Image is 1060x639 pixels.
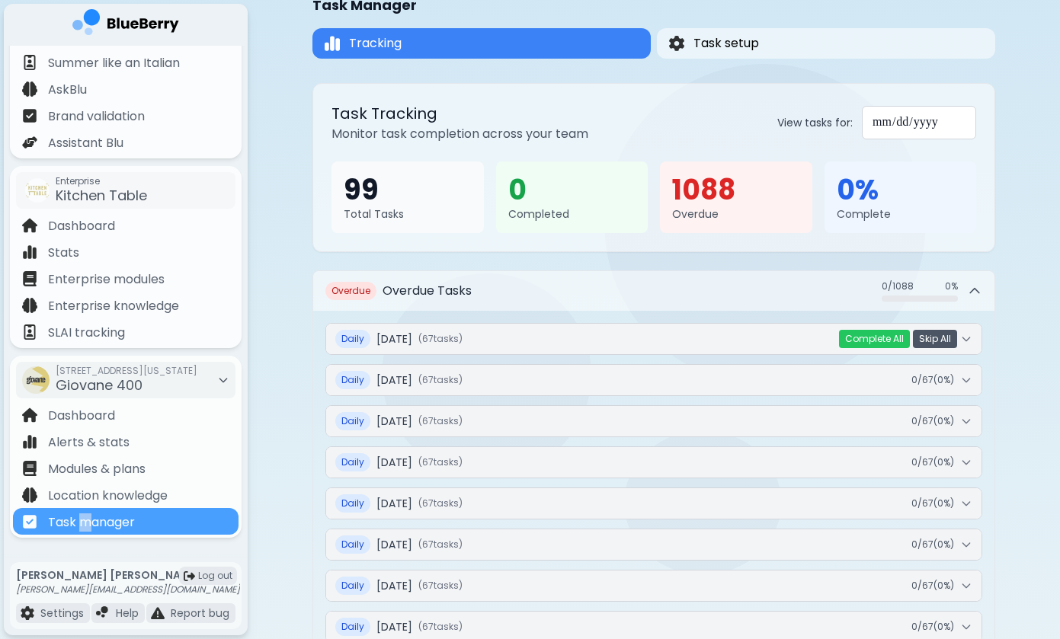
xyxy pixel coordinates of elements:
[48,513,135,532] p: Task manager
[383,282,472,300] h2: Overdue Tasks
[40,606,84,620] p: Settings
[418,497,463,510] span: ( 67 task s )
[882,280,914,292] span: 0 / 1088
[837,174,965,207] div: 0 %
[326,406,982,436] button: Daily[DATE](67tasks)0/67(0%)
[418,415,463,427] span: ( 67 task s )
[418,456,463,468] span: ( 67 task s )
[508,207,636,221] div: Completed
[913,330,957,348] button: Skip All
[418,621,463,633] span: ( 67 task s )
[184,570,195,582] img: logout
[22,298,37,313] img: file icon
[22,244,37,260] img: file icon
[48,107,145,126] p: Brand validation
[672,207,800,221] div: Overdue
[335,494,370,513] span: Daily
[376,497,412,510] span: [DATE]
[335,412,370,430] span: Daily
[96,606,110,620] img: file icon
[418,333,463,345] span: ( 67 task s )
[22,461,37,476] img: file icon
[22,434,37,449] img: file icon
[331,102,588,125] h2: Task Tracking
[508,174,636,207] div: 0
[326,365,982,395] button: Daily[DATE](67tasks)0/67(0%)
[669,36,684,52] img: Task setup
[376,579,412,593] span: [DATE]
[945,280,958,292] span: 0 %
[48,81,87,99] p: AskBlu
[376,332,412,346] span: [DATE]
[48,244,79,262] p: Stats
[837,207,965,221] div: Complete
[326,324,982,354] button: Daily[DATE](67tasks)
[48,134,123,152] p: Assistant Blu
[151,606,165,620] img: file icon
[326,529,982,560] button: Daily[DATE](67tasks)0/67(0%)
[335,535,370,554] span: Daily
[376,620,412,634] span: [DATE]
[418,374,463,386] span: ( 67 task s )
[326,447,982,478] button: Daily[DATE](67tasks)0/67(0%)
[198,570,232,582] span: Log out
[22,218,37,233] img: file icon
[22,407,37,423] img: file icon
[48,54,180,72] p: Summer like an Italian
[326,488,982,519] button: Daily[DATE](67tasks)0/67(0%)
[22,135,37,150] img: file icon
[56,175,147,187] span: Enterprise
[171,606,229,620] p: Report bug
[349,34,402,53] span: Tracking
[22,487,37,503] img: file icon
[25,178,50,203] img: company thumbnail
[376,414,412,428] span: [DATE]
[777,116,853,129] label: View tasks for:
[313,271,994,311] button: OverdueOverdue Tasks0/10880%
[839,330,910,348] button: Complete All
[657,28,995,59] button: Task setupTask setup
[376,373,412,387] span: [DATE]
[418,580,463,592] span: ( 67 task s )
[48,460,146,478] p: Modules & plans
[48,217,115,235] p: Dashboard
[22,108,37,123] img: file icon
[48,270,165,289] p: Enterprise modules
[48,433,130,452] p: Alerts & stats
[16,568,240,582] p: [PERSON_NAME] [PERSON_NAME]
[48,487,168,505] p: Location knowledge
[56,365,197,377] span: [STREET_ADDRESS][US_STATE]
[72,9,179,40] img: company logo
[693,34,759,53] span: Task setup
[16,583,240,596] p: [PERSON_NAME][EMAIL_ADDRESS][DOMAIN_NAME]
[335,618,370,636] span: Daily
[22,366,50,394] img: company thumbnail
[344,174,472,207] div: 99
[376,455,412,469] span: [DATE]
[335,371,370,389] span: Daily
[22,514,37,529] img: file icon
[326,570,982,601] button: Daily[DATE](67tasks)0/67(0%)
[335,330,370,348] span: Daily
[56,186,147,205] span: Kitchen Table
[325,35,340,53] img: Tracking
[418,538,463,551] span: ( 67 task s )
[56,375,143,395] span: Giovane 400
[21,606,34,620] img: file icon
[325,282,376,300] span: Overdue
[48,297,179,315] p: Enterprise knowledge
[331,125,588,143] p: Monitor task completion across your team
[376,538,412,551] span: [DATE]
[335,577,370,595] span: Daily
[672,174,800,207] div: 1088
[48,324,125,342] p: SLAI tracking
[22,55,37,70] img: file icon
[22,271,37,286] img: file icon
[312,28,651,59] button: TrackingTracking
[22,81,37,97] img: file icon
[116,606,139,620] p: Help
[22,324,37,340] img: file icon
[48,407,115,425] p: Dashboard
[344,207,472,221] div: Total Tasks
[335,453,370,471] span: Daily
